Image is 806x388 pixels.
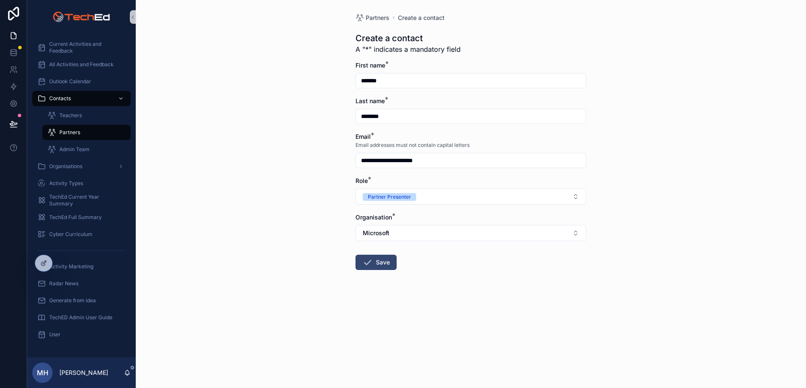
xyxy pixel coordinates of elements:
span: Contacts [49,95,71,102]
span: Partners [366,14,389,22]
span: Cyber Curriculum [49,231,92,238]
span: TechEd Current Year Summary [49,194,122,207]
span: TechED Admin User Guide [49,314,112,321]
div: scrollable content [27,34,136,353]
span: Email [355,133,371,140]
span: TechEd Full Summary [49,214,102,221]
span: Outlook Calendar [49,78,91,85]
button: Select Button [355,188,586,205]
span: Generate from idea [49,297,96,304]
a: Partners [355,14,389,22]
span: Microsoft [363,229,389,237]
a: Partners [42,125,131,140]
span: Teachers [59,112,82,119]
a: TechEd Full Summary [32,210,131,225]
span: Activity Types [49,180,83,187]
a: Organisations [32,159,131,174]
a: Activity Types [32,176,131,191]
span: Email addresses must not contain capital letters [355,142,470,149]
a: TechED Admin User Guide [32,310,131,325]
img: App logo [53,10,110,24]
span: User [49,331,61,338]
a: Current Activities and Feedback [32,40,131,55]
a: Activity Marketing [32,259,131,274]
span: Admin Team [59,146,90,153]
span: Radar News [49,280,78,287]
a: Create a contact [398,14,445,22]
a: All Activities and Feedback [32,57,131,72]
span: First name [355,62,385,69]
button: Save [355,255,397,270]
a: Teachers [42,108,131,123]
span: MH [37,368,48,378]
span: Role [355,177,368,184]
a: Radar News [32,276,131,291]
p: [PERSON_NAME] [59,368,108,377]
button: Select Button [355,225,586,241]
span: Activity Marketing [49,263,93,270]
a: Cyber Curriculum [32,227,131,242]
span: All Activities and Feedback [49,61,114,68]
a: Admin Team [42,142,131,157]
h1: Create a contact [355,32,461,44]
span: Partners [59,129,80,136]
span: Organisations [49,163,82,170]
a: User [32,327,131,342]
a: Generate from idea [32,293,131,308]
span: A "*" indicates a mandatory field [355,44,461,54]
div: Partner Presenter [368,193,411,201]
a: TechEd Current Year Summary [32,193,131,208]
a: Contacts [32,91,131,106]
span: Last name [355,97,385,104]
span: Current Activities and Feedback [49,41,122,54]
a: Outlook Calendar [32,74,131,89]
span: Organisation [355,214,392,221]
